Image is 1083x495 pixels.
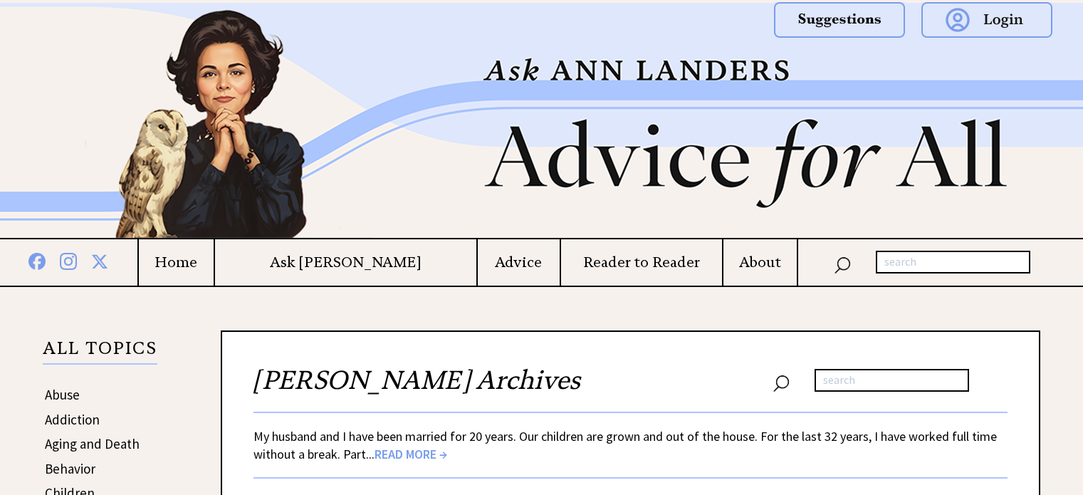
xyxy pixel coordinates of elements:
[375,446,447,462] span: READ MORE →
[253,428,997,462] a: My husband and I have been married for 20 years. Our children are grown and out of the house. For...
[834,254,851,274] img: search_nav.png
[253,363,1008,412] h2: [PERSON_NAME] Archives
[43,340,157,365] p: ALL TOPICS
[876,251,1030,273] input: search
[45,435,140,452] a: Aging and Death
[28,250,46,270] img: facebook%20blue.png
[45,386,80,403] a: Abuse
[478,254,560,271] a: Advice
[215,254,476,271] a: Ask [PERSON_NAME]
[91,251,108,270] img: x%20blue.png
[60,250,77,270] img: instagram%20blue.png
[815,369,969,392] input: search
[45,411,100,428] a: Addiction
[29,3,1055,238] img: header2b_v1.png
[921,2,1052,38] img: login.png
[774,2,905,38] img: suggestions.png
[1055,3,1062,238] img: right_new2.png
[139,254,214,271] a: Home
[723,254,797,271] a: About
[773,372,790,392] img: search_nav.png
[45,460,95,477] a: Behavior
[561,254,722,271] a: Reader to Reader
